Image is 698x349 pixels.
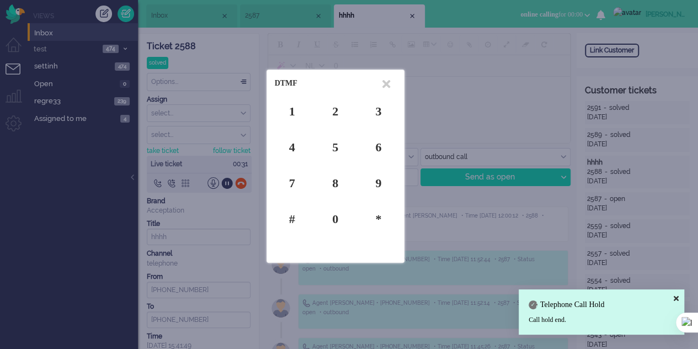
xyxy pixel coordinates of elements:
[318,103,353,120] div: 2
[318,174,353,192] div: 8
[529,300,674,309] h4: Telephone Call Hold
[4,4,297,24] body: Rich Text Area. Press ALT-0 for help.
[318,210,353,228] div: 0
[275,174,310,192] div: 7
[275,103,310,120] div: 1
[275,210,310,228] div: #
[361,103,396,120] div: 3
[275,139,310,156] div: 4
[529,316,674,325] div: Call hold end.
[271,74,400,93] div: DTMF
[318,139,353,156] div: 5
[361,174,396,192] div: 9
[361,139,396,156] div: 6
